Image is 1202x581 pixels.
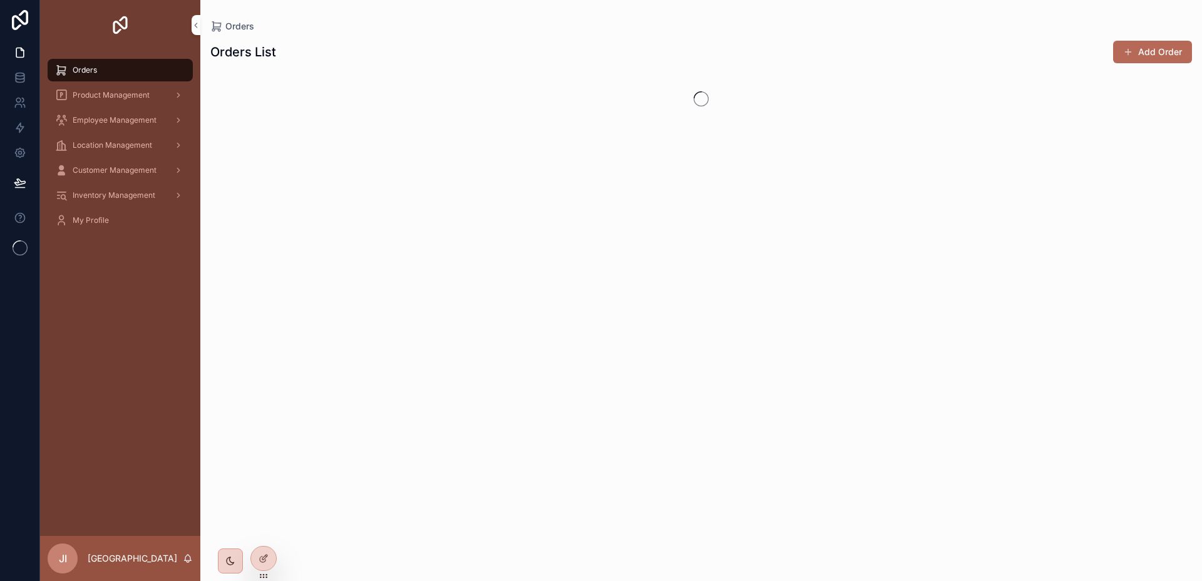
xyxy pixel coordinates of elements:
span: Customer Management [73,165,157,175]
a: Product Management [48,84,193,106]
div: scrollable content [40,50,200,248]
button: Add Order [1113,41,1192,63]
a: My Profile [48,209,193,232]
span: JI [59,551,67,566]
span: Location Management [73,140,152,150]
a: Employee Management [48,109,193,131]
a: Inventory Management [48,184,193,207]
span: Inventory Management [73,190,155,200]
span: Product Management [73,90,150,100]
a: Orders [48,59,193,81]
h1: Orders List [210,43,276,61]
span: Orders [225,20,254,33]
a: Customer Management [48,159,193,182]
img: App logo [110,15,130,35]
span: Orders [73,65,97,75]
p: [GEOGRAPHIC_DATA] [88,552,177,565]
span: My Profile [73,215,109,225]
span: Employee Management [73,115,157,125]
a: Location Management [48,134,193,157]
a: Orders [210,20,254,33]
